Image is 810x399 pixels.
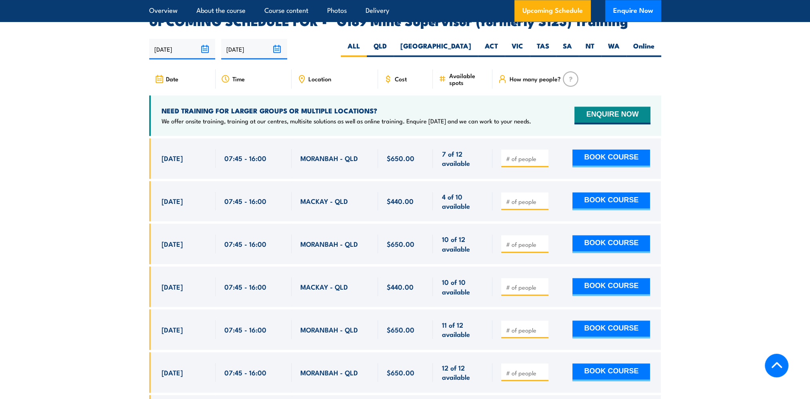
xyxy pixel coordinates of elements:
span: MORANBAH - QLD [300,239,358,248]
span: 10 of 10 available [442,277,484,296]
span: Available spots [449,72,487,86]
span: MORANBAH - QLD [300,153,358,163]
span: [DATE] [162,282,183,291]
span: 07:45 - 16:00 [224,368,266,377]
p: We offer onsite training, training at our centres, multisite solutions as well as online training... [162,117,531,125]
span: MACKAY - QLD [300,196,348,206]
input: # of people [506,369,546,377]
span: 7 of 12 available [442,149,484,168]
button: BOOK COURSE [572,320,650,338]
input: # of people [506,326,546,334]
span: Date [166,75,178,82]
span: How many people? [509,75,560,82]
input: # of people [506,240,546,248]
span: $440.00 [387,196,414,206]
span: $440.00 [387,282,414,291]
span: [DATE] [162,368,183,377]
span: Time [232,75,245,82]
input: # of people [506,197,546,206]
span: Location [308,75,331,82]
span: [DATE] [162,153,183,163]
span: $650.00 [387,325,414,334]
span: MORANBAH - QLD [300,325,358,334]
span: $650.00 [387,153,414,163]
input: # of people [506,283,546,291]
label: ALL [341,41,367,57]
button: BOOK COURSE [572,363,650,381]
label: Online [626,41,661,57]
span: 12 of 12 available [442,363,484,382]
label: ACT [478,41,505,57]
span: 07:45 - 16:00 [224,282,266,291]
input: To date [221,39,287,59]
h2: UPCOMING SCHEDULE FOR - "G189 Mine Supervisor (formerly S123) Training" [149,15,661,26]
span: 10 of 12 available [442,234,484,253]
label: TAS [530,41,556,57]
label: QLD [367,41,394,57]
span: $650.00 [387,368,414,377]
button: BOOK COURSE [572,192,650,210]
button: BOOK COURSE [572,235,650,253]
label: [GEOGRAPHIC_DATA] [394,41,478,57]
label: SA [556,41,579,57]
input: From date [149,39,215,59]
span: $650.00 [387,239,414,248]
label: WA [601,41,626,57]
h4: NEED TRAINING FOR LARGER GROUPS OR MULTIPLE LOCATIONS? [162,106,531,115]
span: [DATE] [162,196,183,206]
span: [DATE] [162,239,183,248]
label: NT [579,41,601,57]
span: 11 of 12 available [442,320,484,339]
span: 07:45 - 16:00 [224,196,266,206]
input: # of people [506,155,546,163]
span: MACKAY - QLD [300,282,348,291]
span: 07:45 - 16:00 [224,325,266,334]
span: [DATE] [162,325,183,334]
span: Cost [395,75,407,82]
button: BOOK COURSE [572,149,650,167]
button: BOOK COURSE [572,278,650,296]
label: VIC [505,41,530,57]
span: 4 of 10 available [442,192,484,211]
span: 07:45 - 16:00 [224,239,266,248]
span: MORANBAH - QLD [300,368,358,377]
span: 07:45 - 16:00 [224,153,266,163]
button: ENQUIRE NOW [574,107,650,124]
